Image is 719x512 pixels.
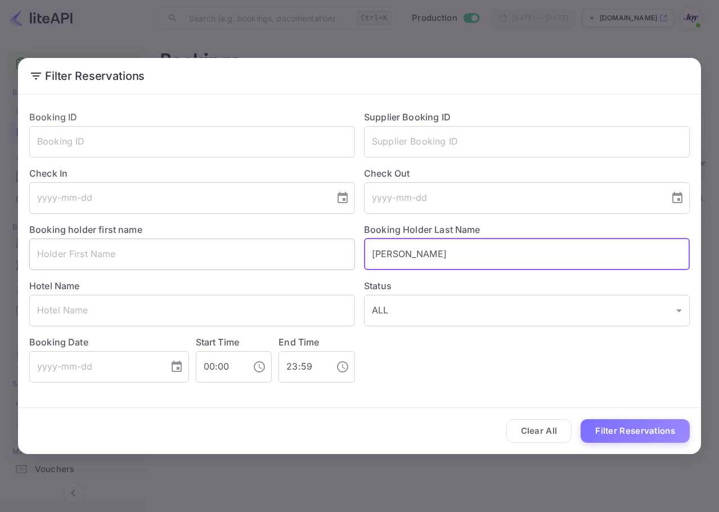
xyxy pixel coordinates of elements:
input: Booking ID [29,126,355,158]
label: Hotel Name [29,280,80,291]
label: Booking Date [29,335,189,349]
label: Status [364,279,690,293]
input: yyyy-mm-dd [29,351,161,383]
button: Clear All [506,419,572,443]
label: Supplier Booking ID [364,111,451,123]
input: Holder First Name [29,239,355,270]
input: hh:mm [196,351,244,383]
input: hh:mm [278,351,327,383]
div: ALL [364,295,690,326]
input: yyyy-mm-dd [29,182,327,214]
h2: Filter Reservations [18,58,701,94]
input: yyyy-mm-dd [364,182,662,214]
label: Check In [29,167,355,180]
button: Choose date [331,187,354,209]
label: End Time [278,336,319,348]
button: Filter Reservations [581,419,690,443]
label: Booking Holder Last Name [364,224,480,235]
button: Choose time, selected time is 12:00 AM [248,356,271,378]
input: Hotel Name [29,295,355,326]
input: Supplier Booking ID [364,126,690,158]
label: Start Time [196,336,240,348]
button: Choose date [165,356,188,378]
button: Choose date [666,187,689,209]
label: Booking holder first name [29,224,142,235]
label: Check Out [364,167,690,180]
label: Booking ID [29,111,78,123]
input: Holder Last Name [364,239,690,270]
button: Choose time, selected time is 11:59 PM [331,356,354,378]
